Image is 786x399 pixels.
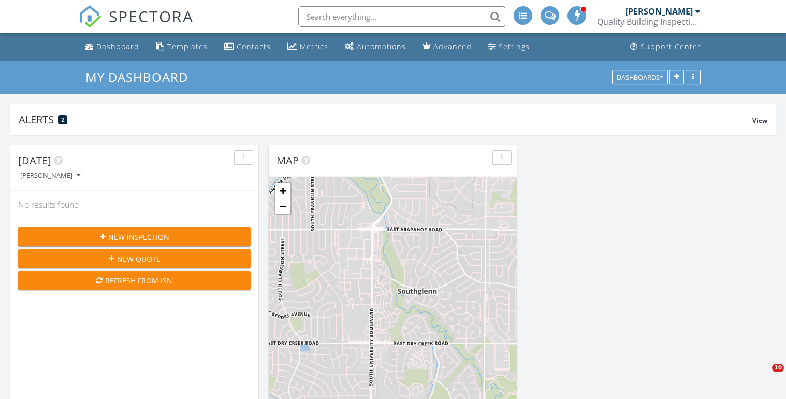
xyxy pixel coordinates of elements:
a: Zoom out [275,198,290,214]
a: Advanced [418,37,476,56]
div: Metrics [300,41,328,51]
div: Support Center [641,41,701,51]
div: Advanced [433,41,472,51]
span: SPECTORA [109,5,194,27]
span: New Inspection [108,232,169,243]
span: View [752,116,767,125]
span: 2 [61,116,65,123]
div: Settings [499,41,530,51]
div: Templates [167,41,208,51]
a: Metrics [283,37,332,56]
a: My Dashboard [85,68,197,85]
div: Refresh from ISN [26,275,242,286]
iframe: Intercom live chat [751,364,776,389]
a: Settings [484,37,534,56]
div: Quality Building Inspections [597,17,701,27]
a: Support Center [626,37,705,56]
span: Map [276,153,299,167]
input: Search everything... [298,6,505,27]
div: Contacts [237,41,271,51]
button: [PERSON_NAME] [18,169,82,183]
div: Dashboards [617,74,663,81]
a: Zoom in [275,183,290,198]
a: Templates [152,37,212,56]
a: Automations (Advanced) [341,37,410,56]
a: Contacts [220,37,275,56]
button: Refresh from ISN [18,271,251,290]
div: Alerts [19,112,752,126]
a: Dashboard [81,37,143,56]
div: [PERSON_NAME] [625,6,693,17]
span: [DATE] [18,153,51,167]
span: 10 [772,364,784,372]
button: New Quote [18,249,251,268]
button: Dashboards [612,70,668,84]
div: [PERSON_NAME] [20,172,80,179]
a: SPECTORA [79,14,194,36]
div: No results found [10,191,258,219]
button: New Inspection [18,227,251,246]
span: New Quote [117,253,161,264]
div: Dashboard [96,41,139,51]
div: Automations [357,41,406,51]
img: The Best Home Inspection Software - Spectora [79,5,101,28]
